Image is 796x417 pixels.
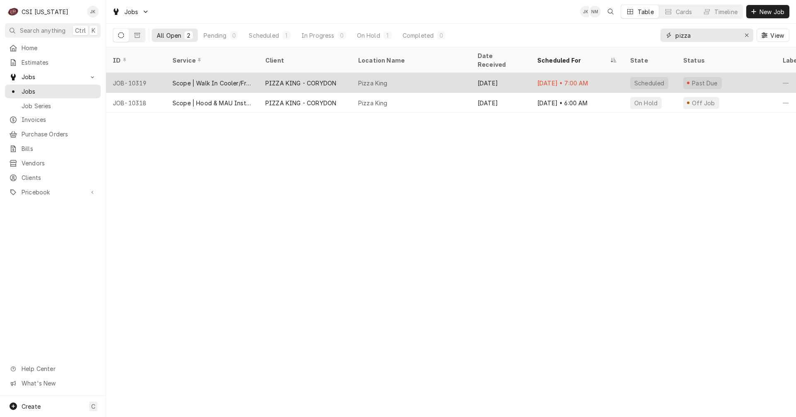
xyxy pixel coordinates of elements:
div: Pending [204,31,226,40]
div: Scheduled [249,31,279,40]
span: Purchase Orders [22,130,97,138]
div: JK [87,6,99,17]
span: Create [22,403,41,410]
span: New Job [758,7,786,16]
span: C [91,402,95,411]
span: Ctrl [75,26,86,35]
div: Client [265,56,343,65]
span: Estimates [22,58,97,67]
div: Location Name [358,56,463,65]
a: Jobs [5,85,101,98]
div: [DATE] [471,93,531,113]
div: 1 [385,31,390,40]
button: Search anythingCtrlK [5,23,101,38]
a: Vendors [5,156,101,170]
div: [DATE] [471,73,531,93]
span: Invoices [22,115,97,124]
div: 0 [231,31,236,40]
button: Open search [604,5,617,18]
div: Scheduled [633,79,665,87]
a: Estimates [5,56,101,69]
div: State [630,56,670,65]
div: 0 [340,31,345,40]
input: Keyword search [675,29,738,42]
div: JOB-10319 [106,73,166,93]
span: Vendors [22,159,97,167]
a: Go to What's New [5,376,101,390]
div: C [7,6,19,17]
div: All Open [157,31,181,40]
span: Jobs [22,73,84,81]
span: Search anything [20,26,66,35]
div: [DATE] • 6:00 AM [531,93,624,113]
span: Help Center [22,364,96,373]
a: Go to Pricebook [5,185,101,199]
div: On Hold [633,99,658,107]
div: Table [638,7,654,16]
div: Past Due [691,79,719,87]
span: Clients [22,173,97,182]
span: Pricebook [22,188,84,196]
div: Status [683,56,768,65]
span: Job Series [22,102,97,110]
div: In Progress [301,31,335,40]
div: Jeff Kuehl's Avatar [87,6,99,17]
span: Bills [22,144,97,153]
div: Off Job [691,99,716,107]
div: Jeff Kuehl's Avatar [580,6,592,17]
div: 1 [284,31,289,40]
div: JK [580,6,592,17]
a: Purchase Orders [5,127,101,141]
span: Home [22,44,97,52]
div: NM [589,6,601,17]
span: What's New [22,379,96,388]
a: Clients [5,171,101,184]
div: [DATE] • 7:00 AM [531,73,624,93]
div: Date Received [478,51,522,69]
a: Go to Help Center [5,362,101,376]
button: New Job [746,5,789,18]
button: Erase input [740,29,753,42]
div: Scope | Walk In Cooler/Freezer Install [172,79,252,87]
span: Jobs [22,87,97,96]
a: Home [5,41,101,55]
div: PIZZA KING - CORYDON [265,99,336,107]
div: On Hold [357,31,380,40]
div: JOB-10318 [106,93,166,113]
a: Go to Jobs [5,70,101,84]
div: PIZZA KING - CORYDON [265,79,336,87]
div: Pizza King [358,99,388,107]
div: 2 [186,31,191,40]
a: Bills [5,142,101,155]
div: Pizza King [358,79,388,87]
div: ID [113,56,158,65]
div: Service [172,56,250,65]
div: Completed [403,31,434,40]
div: 0 [439,31,444,40]
span: Jobs [124,7,138,16]
span: View [769,31,786,40]
div: Timeline [714,7,738,16]
div: CSI [US_STATE] [22,7,68,16]
button: View [757,29,789,42]
a: Job Series [5,99,101,113]
div: Cards [676,7,692,16]
div: CSI Kentucky's Avatar [7,6,19,17]
div: Nancy Manuel's Avatar [589,6,601,17]
span: K [92,26,95,35]
a: Go to Jobs [109,5,153,19]
div: Scope | Hood & MAU Install [172,99,252,107]
a: Invoices [5,113,101,126]
div: Scheduled For [537,56,609,65]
